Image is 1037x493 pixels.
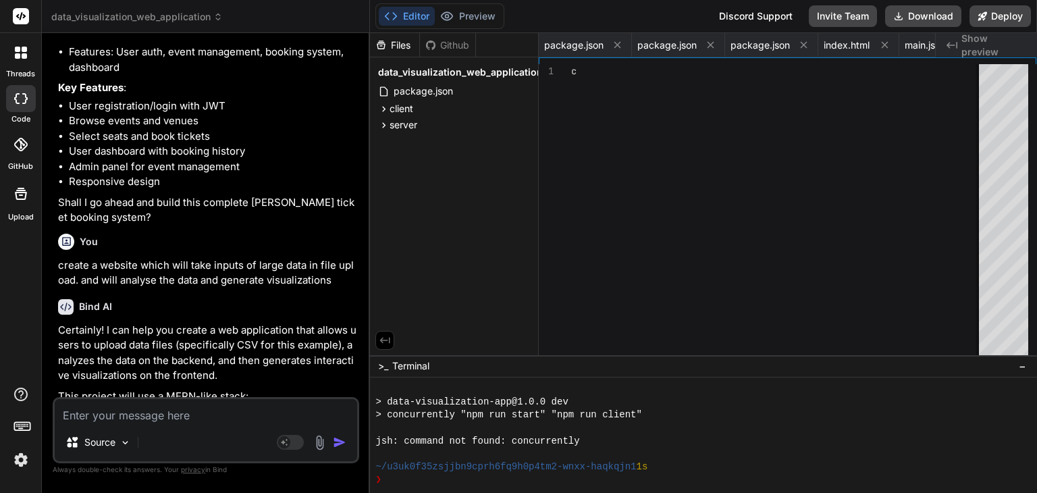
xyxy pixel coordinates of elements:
[11,113,30,125] label: code
[53,463,359,476] p: Always double-check its answers. Your in Bind
[69,113,356,129] li: Browse events and venues
[58,323,356,384] p: Certainly! I can help you create a web application that allows users to upload data files (specif...
[69,144,356,159] li: User dashboard with booking history
[79,300,112,313] h6: Bind AI
[375,396,568,409] span: > data-visualization-app@1.0.0 dev
[809,5,877,27] button: Invite Team
[69,99,356,114] li: User registration/login with JWT
[8,161,33,172] label: GitHub
[378,359,388,373] span: >_
[905,38,940,52] span: main.jsx
[58,389,356,405] p: This project will use a MERN-like stack:
[961,32,1026,59] span: Show preview
[84,436,115,449] p: Source
[885,5,961,27] button: Download
[392,359,429,373] span: Terminal
[730,38,790,52] span: package.json
[375,473,382,486] span: ❯
[333,436,346,449] img: icon
[711,5,801,27] div: Discord Support
[181,465,205,473] span: privacy
[637,38,697,52] span: package.json
[69,129,356,145] li: Select seats and book tickets
[370,38,419,52] div: Files
[539,64,554,78] div: 1
[420,38,475,52] div: Github
[58,195,356,226] p: Shall I go ahead and build this complete [PERSON_NAME] ticket booking system?
[637,461,648,473] span: 1s
[544,38,604,52] span: package.json
[8,211,34,223] label: Upload
[375,409,642,421] span: > concurrently "npm run start" "npm run client"
[824,38,870,52] span: index.html
[375,435,579,448] span: jsh: command not found: concurrently
[379,7,435,26] button: Editor
[435,7,501,26] button: Preview
[69,45,356,75] li: Features: User auth, event management, booking system, dashboard
[390,102,413,115] span: client
[119,437,131,448] img: Pick Models
[6,68,35,80] label: threads
[9,448,32,471] img: settings
[1016,355,1029,377] button: −
[58,80,356,96] p: :
[392,83,454,99] span: package.json
[80,235,98,249] h6: You
[58,258,356,288] p: create a website which will take inputs of large data in file upload. and will analyse the data a...
[69,159,356,175] li: Admin panel for event management
[571,65,577,77] span: c
[312,435,327,450] img: attachment
[1019,359,1026,373] span: −
[375,461,636,473] span: ~/u3uk0f35zsjjbn9cprh6fq9h0p4tm2-wnxx-haqkqjn1
[51,10,223,24] span: data_visualization_web_application
[969,5,1031,27] button: Deploy
[390,118,417,132] span: server
[69,174,356,190] li: Responsive design
[58,81,124,94] strong: Key Features
[378,66,543,79] span: data_visualization_web_application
